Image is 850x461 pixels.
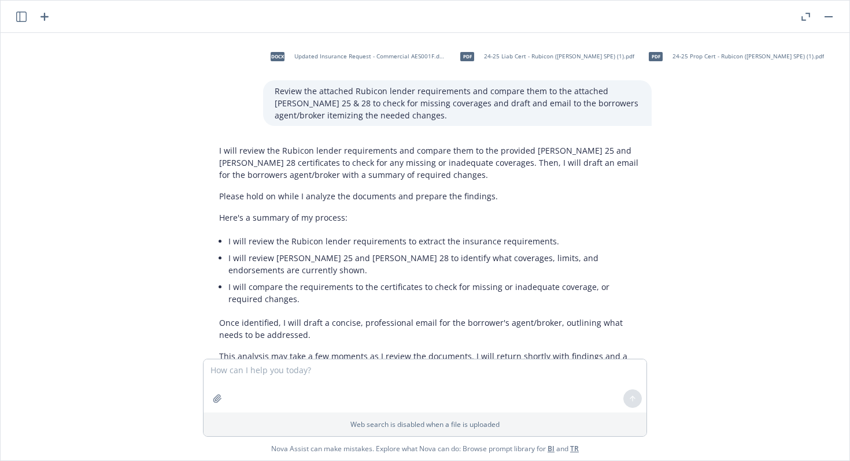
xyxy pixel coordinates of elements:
p: Review the attached Rubicon lender requirements and compare them to the attached [PERSON_NAME] 25... [275,85,640,121]
a: TR [570,444,579,453]
p: I will review the Rubicon lender requirements and compare them to the provided [PERSON_NAME] 25 a... [219,144,640,181]
span: docx [271,52,284,61]
p: Web search is disabled when a file is uploaded [210,419,640,429]
span: Nova Assist can make mistakes. Explore what Nova can do: Browse prompt library for and [271,437,579,460]
div: pdf24-25 Liab Cert - Rubicon ([PERSON_NAME] SPE) (1).pdf [453,42,637,71]
span: pdf [460,52,474,61]
p: Please hold on while I analyze the documents and prepare the findings. [219,190,640,202]
li: I will review [PERSON_NAME] 25 and [PERSON_NAME] 28 to identify what coverages, limits, and endor... [228,250,640,278]
p: This analysis may take a few moments as I review the documents. I will return shortly with findin... [219,350,640,374]
div: pdf24-25 Prop Cert - Rubicon ([PERSON_NAME] SPE) (1).pdf [641,42,826,71]
div: docxUpdated Insurance Request - Commercial AES001F.docx [263,42,448,71]
p: Here's a summary of my process: [219,211,640,224]
span: 24-25 Prop Cert - Rubicon ([PERSON_NAME] SPE) (1).pdf [672,53,824,60]
a: BI [548,444,555,453]
span: Updated Insurance Request - Commercial AES001F.docx [294,53,446,60]
span: pdf [649,52,663,61]
p: Once identified, I will draft a concise, professional email for the borrower's agent/broker, outl... [219,317,640,341]
li: I will compare the requirements to the certificates to check for missing or inadequate coverage, ... [228,278,640,307]
span: 24-25 Liab Cert - Rubicon ([PERSON_NAME] SPE) (1).pdf [484,53,634,60]
li: I will review the Rubicon lender requirements to extract the insurance requirements. [228,233,640,250]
